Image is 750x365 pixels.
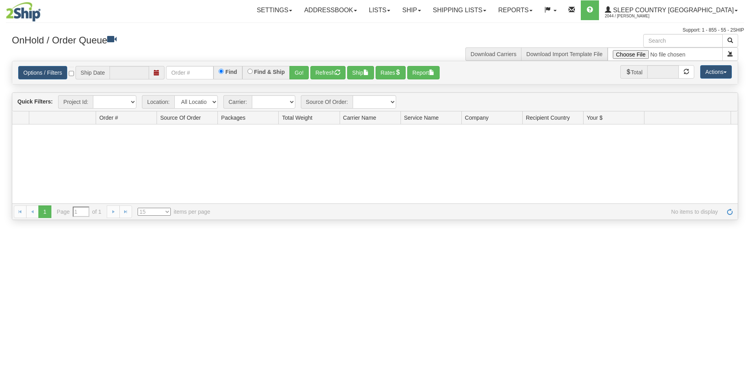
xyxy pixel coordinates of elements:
[470,51,516,57] a: Download Carriers
[251,0,298,20] a: Settings
[407,66,440,79] button: Report
[160,114,201,122] span: Source Of Order
[724,205,736,218] a: Refresh
[404,114,439,122] span: Service Name
[343,114,376,122] span: Carrier Name
[465,114,489,122] span: Company
[301,95,353,109] span: Source Of Order:
[526,114,570,122] span: Recipient Country
[38,205,51,218] span: 1
[587,114,603,122] span: Your $
[6,2,41,22] img: logo2044.jpg
[611,7,734,13] span: Sleep Country [GEOGRAPHIC_DATA]
[526,51,603,57] a: Download Import Template File
[643,34,723,47] input: Search
[620,65,648,79] span: Total
[12,34,369,45] h3: OnHold / Order Queue
[12,93,738,111] div: grid toolbar
[17,98,53,105] label: Quick Filters:
[58,95,93,109] span: Project Id:
[76,66,110,79] span: Ship Date
[18,66,67,79] a: Options / Filters
[99,114,118,122] span: Order #
[223,95,252,109] span: Carrier:
[57,207,102,217] span: Page of 1
[599,0,744,20] a: Sleep Country [GEOGRAPHIC_DATA] 2044 / [PERSON_NAME]
[142,95,174,109] span: Location:
[6,27,744,34] div: Support: 1 - 855 - 55 - 2SHIP
[298,0,363,20] a: Addressbook
[347,66,374,79] button: Ship
[427,0,492,20] a: Shipping lists
[310,66,346,79] button: Refresh
[722,34,738,47] button: Search
[138,208,210,216] span: items per page
[221,114,245,122] span: Packages
[221,208,718,216] span: No items to display
[376,66,406,79] button: Rates
[363,0,396,20] a: Lists
[282,114,312,122] span: Total Weight
[166,66,213,79] input: Order #
[605,12,664,20] span: 2044 / [PERSON_NAME]
[254,69,285,75] label: Find & Ship
[608,47,723,61] input: Import
[492,0,538,20] a: Reports
[225,69,237,75] label: Find
[396,0,427,20] a: Ship
[700,65,732,79] button: Actions
[289,66,309,79] button: Go!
